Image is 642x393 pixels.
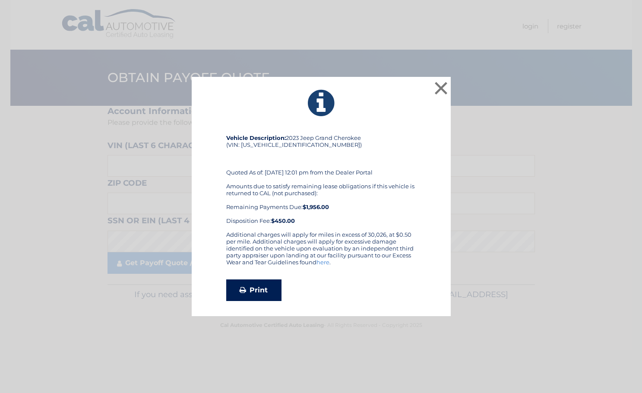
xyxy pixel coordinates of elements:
[226,134,416,231] div: 2023 Jeep Grand Cherokee (VIN: [US_VEHICLE_IDENTIFICATION_NUMBER]) Quoted As of: [DATE] 12:01 pm ...
[303,203,329,210] b: $1,956.00
[226,279,281,301] a: Print
[271,217,295,224] strong: $450.00
[316,259,329,266] a: here
[433,79,450,97] button: ×
[226,134,286,141] strong: Vehicle Description:
[226,183,416,224] div: Amounts due to satisfy remaining lease obligations if this vehicle is returned to CAL (not purcha...
[226,231,416,273] div: Additional charges will apply for miles in excess of 30,026, at $0.50 per mile. Additional charge...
